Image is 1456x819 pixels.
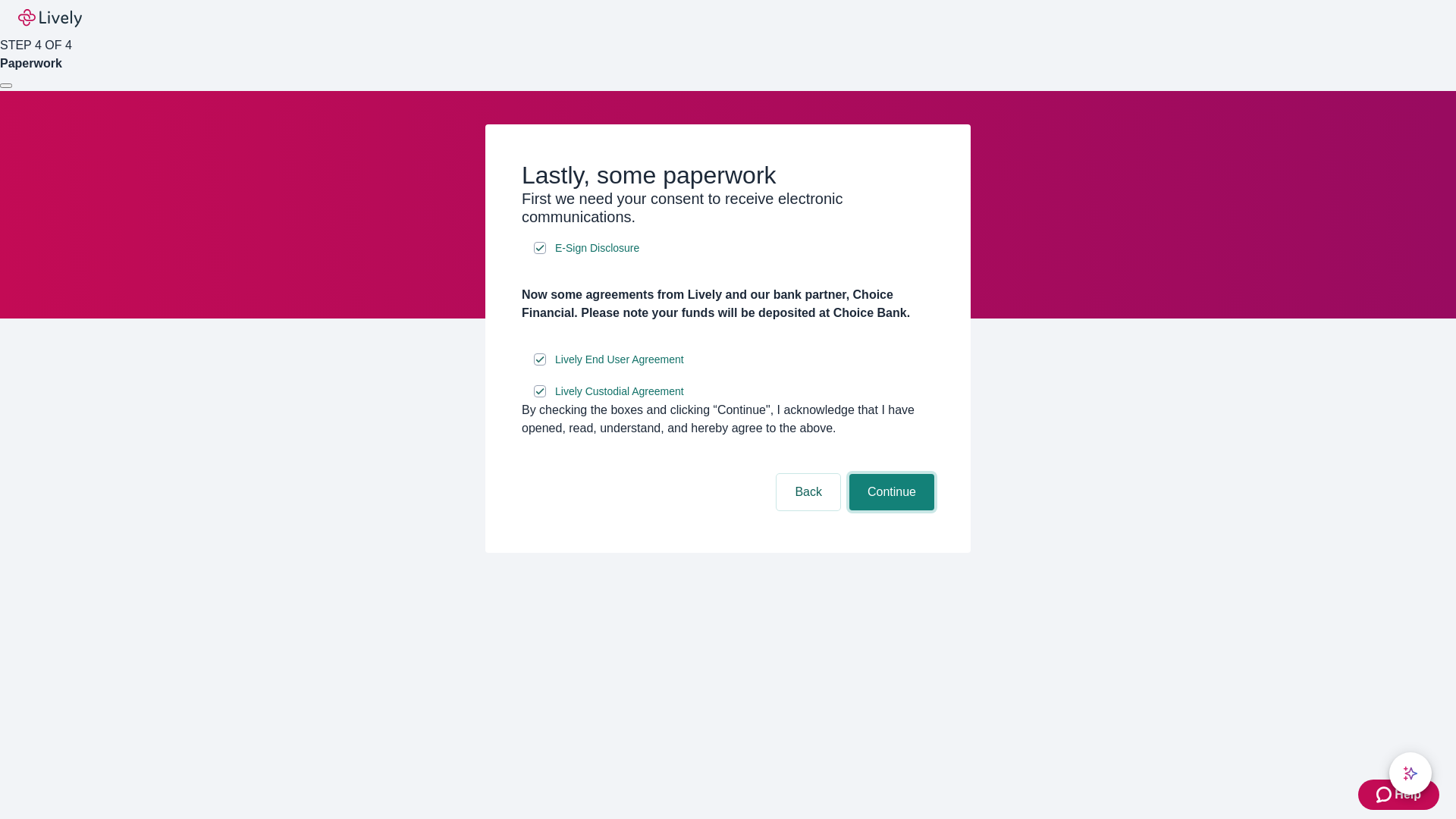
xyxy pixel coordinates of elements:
[552,350,687,369] a: e-sign disclosure document
[777,474,840,510] button: Back
[552,239,642,258] a: e-sign disclosure document
[1358,780,1439,810] button: Zendesk support iconHelp
[1389,752,1432,795] button: chat
[522,401,934,438] div: By checking the boxes and clicking “Continue", I acknowledge that I have opened, read, understand...
[552,382,687,401] a: e-sign disclosure document
[555,384,684,400] span: Lively Custodial Agreement
[555,352,684,368] span: Lively End User Agreement
[522,190,934,226] h3: First we need your consent to receive electronic communications.
[1376,786,1395,804] svg: Zendesk support icon
[849,474,934,510] button: Continue
[18,9,82,27] img: Lively
[555,240,639,256] span: E-Sign Disclosure
[1395,786,1421,804] span: Help
[522,286,934,322] h4: Now some agreements from Lively and our bank partner, Choice Financial. Please note your funds wi...
[522,161,934,190] h2: Lastly, some paperwork
[1403,766,1418,781] svg: Lively AI Assistant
